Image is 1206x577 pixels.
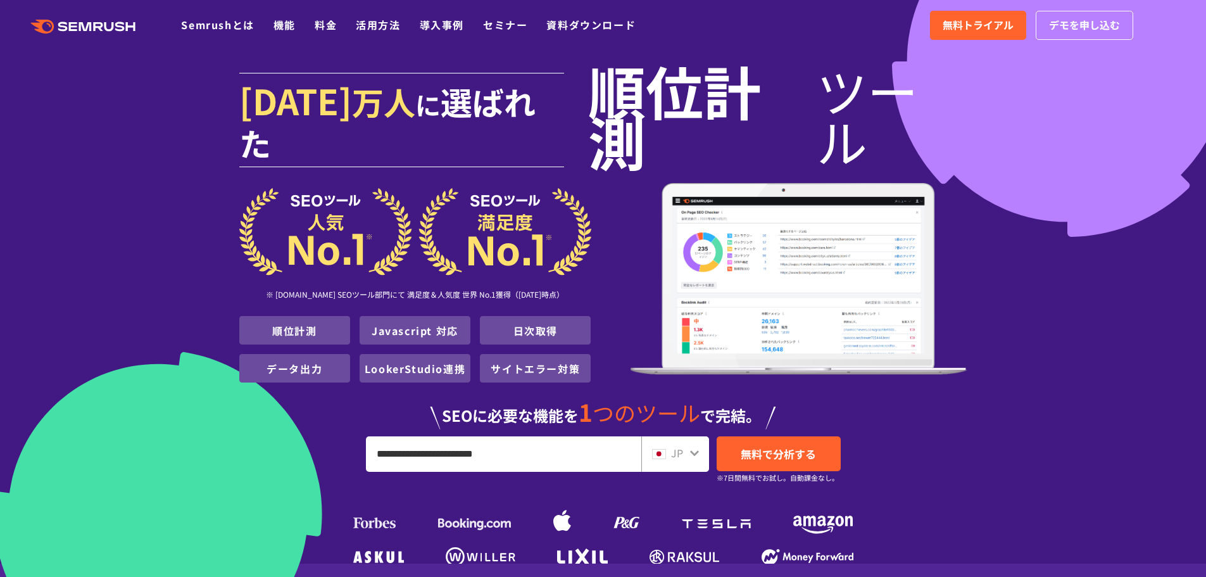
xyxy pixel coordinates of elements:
div: ※ [DOMAIN_NAME] SEOツール部門にて 満足度＆人気度 世界 No.1獲得（[DATE]時点） [239,276,591,316]
a: 機能 [273,17,296,32]
span: 選ばれた [239,79,536,165]
a: 日次取得 [513,323,558,338]
a: 活用方法 [356,17,400,32]
span: 1 [579,395,593,429]
a: データ出力 [267,361,322,376]
span: で完結。 [700,404,761,426]
a: 無料トライアル [930,11,1026,40]
a: Javascript 対応 [372,323,458,338]
span: デモを申し込む [1049,17,1120,34]
span: 万人 [352,79,415,124]
span: 順位計測 [588,65,817,166]
a: Semrushとは [181,17,254,32]
a: セミナー [483,17,527,32]
small: ※7日間無料でお試し。自動課金なし。 [717,472,839,484]
span: 無料トライアル [943,17,1014,34]
a: 順位計測 [272,323,317,338]
a: 無料で分析する [717,436,841,471]
div: SEOに必要な機能を [239,388,967,429]
a: サイトエラー対策 [491,361,580,376]
a: LookerStudio連携 [365,361,465,376]
span: ツール [817,65,967,166]
input: URL、キーワードを入力してください [367,437,641,471]
span: 無料で分析する [741,446,816,462]
span: つのツール [593,397,700,428]
span: に [415,86,441,123]
a: 資料ダウンロード [546,17,636,32]
a: デモを申し込む [1036,11,1133,40]
a: 料金 [315,17,337,32]
span: [DATE] [239,75,352,125]
span: JP [671,445,683,460]
a: 導入事例 [420,17,464,32]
